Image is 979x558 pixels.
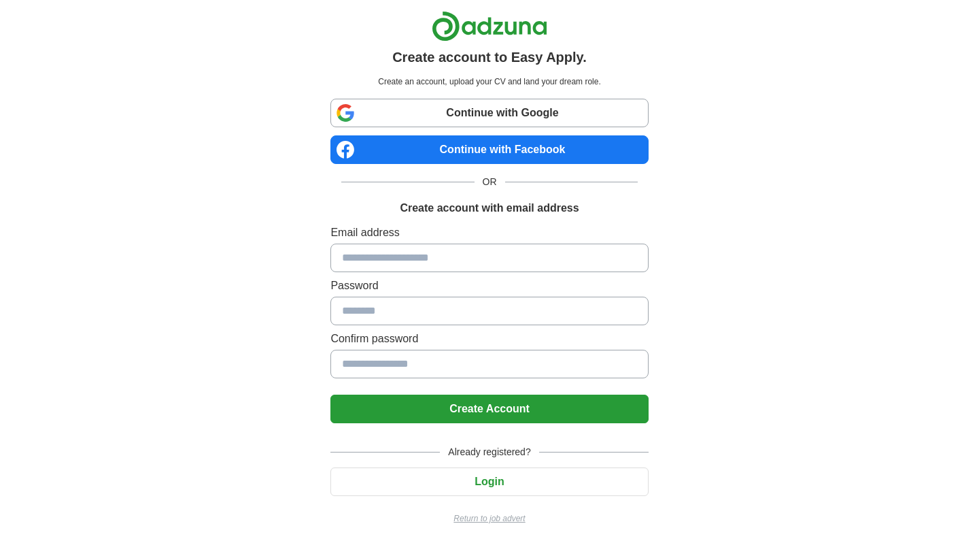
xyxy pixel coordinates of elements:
h1: Create account with email address [400,200,579,216]
span: Already registered? [440,445,538,459]
img: Adzuna logo [432,11,547,42]
label: Confirm password [330,331,648,347]
h1: Create account to Easy Apply. [392,47,587,67]
p: Create an account, upload your CV and land your dream role. [333,76,645,88]
a: Return to job advert [330,512,648,525]
button: Create Account [330,395,648,423]
label: Email address [330,225,648,241]
span: OR [475,175,505,189]
button: Login [330,467,648,496]
a: Login [330,476,648,487]
a: Continue with Google [330,99,648,127]
label: Password [330,278,648,294]
a: Continue with Facebook [330,135,648,164]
